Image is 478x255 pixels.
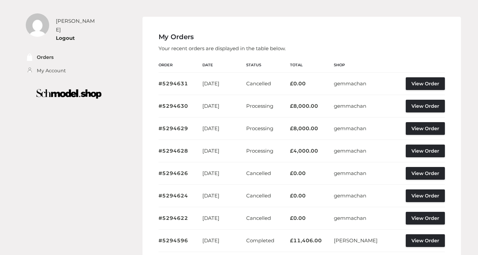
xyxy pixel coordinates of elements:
bdi: 4,000.00 [290,148,318,154]
time: [DATE] [202,80,219,87]
time: [DATE] [202,192,219,199]
a: View Order [406,77,445,90]
a: Logout [56,35,75,41]
time: [DATE] [202,103,219,109]
a: gemmachan [334,192,366,199]
a: View Order [406,167,445,180]
span: Cancelled [246,215,271,221]
bdi: 8,000.00 [290,125,318,132]
a: View Order [406,145,445,157]
span: Processing [246,125,273,132]
time: [DATE] [202,125,219,132]
span: Total [290,63,303,67]
a: View Order [406,212,445,225]
span: £ [290,148,293,154]
bdi: 11,406.00 [290,237,322,244]
div: [PERSON_NAME] [56,17,98,34]
a: View Order [406,189,445,202]
time: [DATE] [202,237,219,244]
a: #5294628 [159,148,188,154]
a: #5294626 [159,170,188,176]
span: Shop [334,63,345,67]
span: Status [246,63,261,67]
a: Orders [37,54,54,61]
a: gemmachan [334,148,366,154]
span: £ [290,192,293,199]
img: boutique-logo.png [21,84,116,103]
a: #5294630 [159,103,188,109]
a: #5294622 [159,215,188,221]
a: gemmachan [334,125,366,132]
span: £ [290,170,293,176]
span: £ [290,103,293,109]
a: [PERSON_NAME] [334,237,378,244]
bdi: 0.00 [290,80,306,87]
a: gemmachan [334,215,366,221]
bdi: 0.00 [290,192,306,199]
a: #5294631 [159,80,188,87]
span: £ [290,80,293,87]
span: Processing [246,148,273,154]
a: gemmachan [334,170,366,176]
a: View Order [406,100,445,112]
a: #5294596 [159,237,188,244]
span: £ [290,125,293,132]
a: #5294624 [159,192,188,199]
a: gemmachan [334,103,366,109]
span: Date [202,63,213,67]
a: My Account [37,67,66,75]
bdi: 0.00 [290,170,306,176]
time: [DATE] [202,148,219,154]
time: [DATE] [202,215,219,221]
a: gemmachan [334,80,366,87]
a: View Order [406,122,445,135]
bdi: 0.00 [290,215,306,221]
a: #5294629 [159,125,188,132]
span: Completed [246,237,274,244]
a: View Order [406,234,445,247]
time: [DATE] [202,170,219,176]
span: Cancelled [246,80,271,87]
span: £ [290,237,293,244]
span: Cancelled [246,170,271,176]
bdi: 8,000.00 [290,103,318,109]
span: Processing [246,103,273,109]
h4: My Orders [159,33,445,41]
p: Your recent orders are displayed in the table below. [159,44,445,53]
span: Order [159,63,173,67]
span: £ [290,215,293,221]
span: Cancelled [246,192,271,199]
